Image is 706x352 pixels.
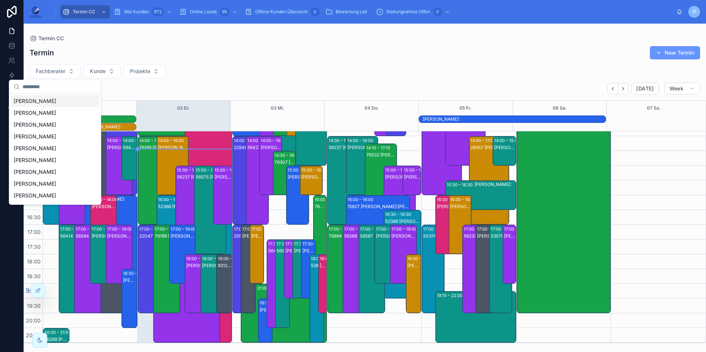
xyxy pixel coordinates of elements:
[391,225,419,233] div: 17:00 – 19:00
[190,9,217,15] span: Online Leads
[158,145,188,151] div: [PERSON_NAME] [PERSON_NAME]:
[631,83,658,94] button: [DATE]
[403,166,421,195] div: 15:00 – 16:00[PERSON_NAME]:
[491,233,511,239] div: 53578 [PERSON_NAME]:[PERSON_NAME]
[123,270,151,277] div: 18:30 – 20:30
[60,225,88,233] div: 17:00 – 20:00
[313,196,326,283] div: 16:00 – 19:0076467 [PERSON_NAME]:[PERSON_NAME]
[277,248,289,254] div: 56645 [PERSON_NAME]:[PERSON_NAME]
[92,225,119,233] div: 17:00 – 19:00
[449,196,471,254] div: 16:00 – 18:00[PERSON_NAME] [PERSON_NAME]:
[301,174,322,180] div: [PERSON_NAME] [PERSON_NAME]:
[138,225,164,313] div: 17:00 – 20:0022047 [PERSON_NAME]:[PERSON_NAME]
[323,5,372,18] a: Bewertung call
[177,101,190,115] div: 02 Di.
[463,225,485,313] div: 17:00 – 20:0056237 [PERSON_NAME]:[PERSON_NAME]
[242,284,270,292] div: 19:00 – 21:00
[44,337,69,342] div: 56269 [PERSON_NAME]:[PERSON_NAME]
[47,4,676,20] div: scrollable content
[436,196,458,254] div: 16:00 – 18:00[PERSON_NAME]:
[347,137,375,144] div: 14:00 – 16:00
[90,196,116,254] div: 16:00 – 18:00[PERSON_NAME]:
[459,101,472,115] div: 05 Fr.
[366,152,396,158] div: 76532 [PERSON_NAME]:[PERSON_NAME]
[25,258,42,265] span: 18:00
[75,225,100,313] div: 17:00 – 20:0056584 [PERSON_NAME]:[PERSON_NAME]
[607,83,618,94] button: Back
[423,233,444,239] div: 50374 [PERSON_NAME]:[PERSON_NAME]
[285,248,298,254] div: [PERSON_NAME]:
[328,225,353,313] div: 17:00 – 20:0076994 [PERSON_NAME]:[PERSON_NAME]
[217,255,232,313] div: 18:00 – 20:0093128 [PERSON_NAME] Ciuces [PERSON_NAME]:[PERSON_NAME] Csakli [PERSON_NAME]
[73,9,95,15] span: Termin CC
[234,233,246,239] div: 25563 [PERSON_NAME]:[PERSON_NAME]
[24,332,42,338] span: 20:30
[476,225,498,313] div: 17:00 – 20:00[PERSON_NAME]:
[90,68,106,75] span: Kunde
[267,240,281,328] div: 17:30 – 20:3056424 [PERSON_NAME]:[PERSON_NAME]
[329,145,359,151] div: 56237 [PERSON_NAME]:[PERSON_NAME]
[376,225,403,233] div: 17:00 – 19:00
[171,233,195,239] div: [PERSON_NAME]:
[92,196,119,203] div: 16:00 – 18:00
[215,166,242,174] div: 15:00 – 17:00
[14,156,56,164] span: [PERSON_NAME]
[122,137,137,180] div: 14:00 – 15:3056459 [PERSON_NAME]:[PERSON_NAME]
[9,94,101,204] div: Suggestions
[302,240,330,248] div: 17:30 – 19:30
[122,269,137,328] div: 18:30 – 20:30[PERSON_NAME]:
[375,225,401,283] div: 17:00 – 19:00[PERSON_NAME]:
[14,204,56,211] span: [PERSON_NAME]
[365,144,397,232] div: 14:15 – 17:1576532 [PERSON_NAME]:[PERSON_NAME]
[218,255,246,262] div: 18:00 – 20:00
[158,137,186,144] div: 14:00 – 16:00
[30,64,80,78] button: Select Button
[650,46,700,59] button: New Termin
[404,166,432,174] div: 15:00 – 16:00
[202,255,230,262] div: 18:00 – 20:00
[176,166,207,254] div: 15:00 – 18:0056237 [PERSON_NAME]:[PERSON_NAME]
[329,233,353,239] div: 76994 [PERSON_NAME]:[PERSON_NAME]
[376,233,400,239] div: [PERSON_NAME]:
[386,9,430,15] span: Stellungnahme Offen
[477,233,498,239] div: [PERSON_NAME]:
[319,255,326,313] div: 18:00 – 20:00[PERSON_NAME]:
[106,137,132,195] div: 14:00 – 16:00[PERSON_NAME]:
[271,101,284,115] div: 03 Mi.
[155,225,183,233] div: 17:00 – 20:00
[155,233,179,239] div: 76199 [PERSON_NAME]:[PERSON_NAME]
[260,137,282,195] div: 14:00 – 16:00[PERSON_NAME]:
[123,145,137,151] div: 56459 [PERSON_NAME]:[PERSON_NAME]
[247,137,275,144] div: 14:00 – 17:00
[186,263,210,269] div: [PERSON_NAME]:
[196,174,226,180] div: 56575 [PERSON_NAME]:[PERSON_NAME]
[38,35,64,42] span: Termin CC
[288,166,315,174] div: 15:00 – 17:00
[25,244,42,250] span: 17:30
[233,225,246,313] div: 17:00 – 20:0025563 [PERSON_NAME]:[PERSON_NAME]
[374,5,454,18] a: Stellungnahme Offen0
[44,329,73,336] div: 20:30 – 21:00
[284,240,298,298] div: 17:30 – 19:30[PERSON_NAME]:
[329,137,356,144] div: 14:00 – 17:00
[14,145,56,152] span: [PERSON_NAME]
[14,121,56,128] span: [PERSON_NAME]
[177,166,205,174] div: 15:00 – 18:00
[494,145,515,151] div: [PERSON_NAME]:
[336,9,367,15] span: Bewertung call
[154,225,179,313] div: 17:00 – 20:0076199 [PERSON_NAME]:[PERSON_NAME]
[407,255,436,262] div: 18:00 – 20:00
[315,196,342,203] div: 16:00 – 19:00
[636,85,654,92] span: [DATE]
[218,263,232,269] div: 93128 [PERSON_NAME] Ciuces [PERSON_NAME]:[PERSON_NAME] Csakli [PERSON_NAME]
[294,248,306,254] div: [PERSON_NAME]:
[344,225,372,233] div: 17:00 – 20:00
[346,137,378,195] div: 14:00 – 16:00[PERSON_NAME]:
[25,229,42,235] span: 17:00
[234,145,254,151] div: 22846 [PERSON_NAME]:[PERSON_NAME]
[450,196,478,203] div: 16:00 – 18:00
[384,166,415,224] div: 15:00 – 17:00[PERSON_NAME]:
[665,83,700,94] button: Week
[437,196,465,203] div: 16:00 – 18:00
